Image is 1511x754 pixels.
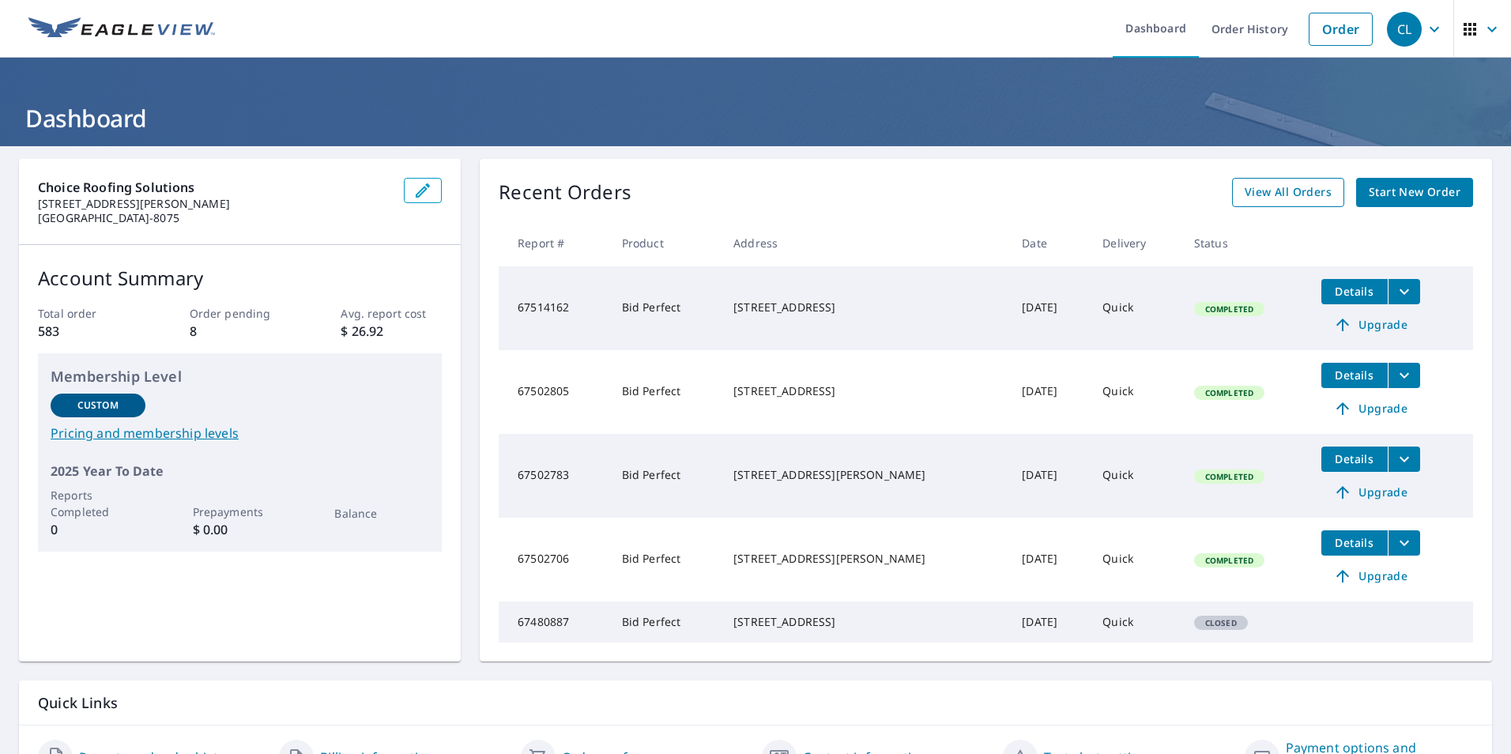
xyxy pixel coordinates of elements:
button: detailsBtn-67502783 [1321,447,1388,472]
p: Account Summary [38,264,442,292]
p: Membership Level [51,366,429,387]
td: Bid Perfect [609,601,721,643]
td: [DATE] [1009,518,1090,601]
p: Recent Orders [499,178,631,207]
td: 67480887 [499,601,609,643]
th: Product [609,220,721,266]
td: [DATE] [1009,266,1090,350]
p: Prepayments [193,503,288,520]
a: View All Orders [1232,178,1344,207]
span: Upgrade [1331,567,1411,586]
p: Quick Links [38,693,1473,713]
td: 67502805 [499,350,609,434]
span: Details [1331,451,1378,466]
p: 2025 Year To Date [51,462,429,481]
td: Quick [1090,518,1181,601]
button: filesDropdownBtn-67502783 [1388,447,1420,472]
p: Balance [334,505,429,522]
span: Details [1331,284,1378,299]
div: [STREET_ADDRESS] [733,300,997,315]
span: Start New Order [1369,183,1460,202]
td: Quick [1090,601,1181,643]
p: 583 [38,322,139,341]
td: 67502783 [499,434,609,518]
span: View All Orders [1245,183,1332,202]
div: [STREET_ADDRESS] [733,614,997,630]
button: detailsBtn-67502706 [1321,530,1388,556]
p: Total order [38,305,139,322]
p: 8 [190,322,291,341]
button: detailsBtn-67502805 [1321,363,1388,388]
th: Status [1181,220,1309,266]
td: 67502706 [499,518,609,601]
a: Start New Order [1356,178,1473,207]
p: Custom [77,398,119,413]
span: Details [1331,368,1378,383]
button: filesDropdownBtn-67502706 [1388,530,1420,556]
div: [STREET_ADDRESS][PERSON_NAME] [733,467,997,483]
p: Choice Roofing Solutions [38,178,391,197]
div: [STREET_ADDRESS] [733,383,997,399]
span: Upgrade [1331,399,1411,418]
span: Upgrade [1331,315,1411,334]
td: Quick [1090,350,1181,434]
p: [GEOGRAPHIC_DATA]-8075 [38,211,391,225]
p: $ 26.92 [341,322,442,341]
th: Delivery [1090,220,1181,266]
td: 67514162 [499,266,609,350]
a: Pricing and membership levels [51,424,429,443]
th: Address [721,220,1009,266]
a: Upgrade [1321,312,1420,337]
p: [STREET_ADDRESS][PERSON_NAME] [38,197,391,211]
p: Reports Completed [51,487,145,520]
td: [DATE] [1009,434,1090,518]
a: Upgrade [1321,480,1420,505]
td: [DATE] [1009,601,1090,643]
td: Bid Perfect [609,350,721,434]
span: Completed [1196,471,1263,482]
td: Quick [1090,434,1181,518]
span: Completed [1196,303,1263,315]
p: 0 [51,520,145,539]
th: Report # [499,220,609,266]
td: Bid Perfect [609,434,721,518]
td: Quick [1090,266,1181,350]
td: Bid Perfect [609,266,721,350]
p: Avg. report cost [341,305,442,322]
span: Completed [1196,387,1263,398]
button: detailsBtn-67514162 [1321,279,1388,304]
td: [DATE] [1009,350,1090,434]
span: Closed [1196,617,1246,628]
img: EV Logo [28,17,215,41]
h1: Dashboard [19,102,1492,134]
button: filesDropdownBtn-67514162 [1388,279,1420,304]
span: Completed [1196,555,1263,566]
a: Order [1309,13,1373,46]
button: filesDropdownBtn-67502805 [1388,363,1420,388]
p: $ 0.00 [193,520,288,539]
div: CL [1387,12,1422,47]
p: Order pending [190,305,291,322]
span: Upgrade [1331,483,1411,502]
th: Date [1009,220,1090,266]
a: Upgrade [1321,396,1420,421]
td: Bid Perfect [609,518,721,601]
a: Upgrade [1321,564,1420,589]
div: [STREET_ADDRESS][PERSON_NAME] [733,551,997,567]
span: Details [1331,535,1378,550]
